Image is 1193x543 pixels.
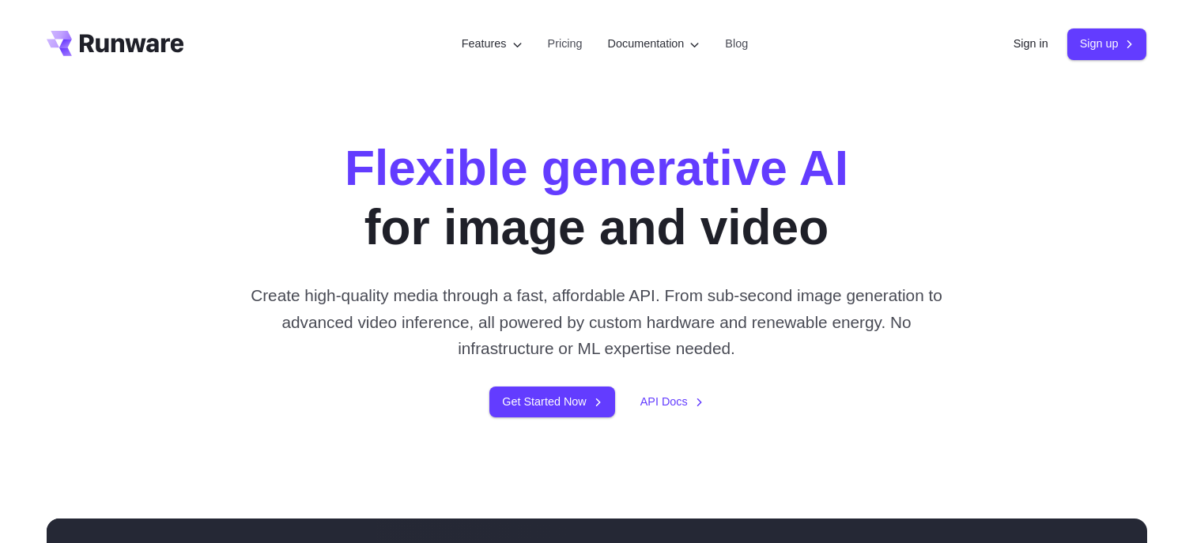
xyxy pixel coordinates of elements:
a: Blog [725,35,748,53]
strong: Flexible generative AI [345,141,848,195]
p: Create high-quality media through a fast, affordable API. From sub-second image generation to adv... [244,282,949,361]
a: Pricing [548,35,583,53]
label: Documentation [608,35,700,53]
label: Features [462,35,523,53]
a: Get Started Now [489,387,614,417]
a: Sign up [1067,28,1147,59]
a: Go to / [47,31,184,56]
a: Sign in [1014,35,1048,53]
a: API Docs [640,393,704,411]
h1: for image and video [345,139,848,257]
